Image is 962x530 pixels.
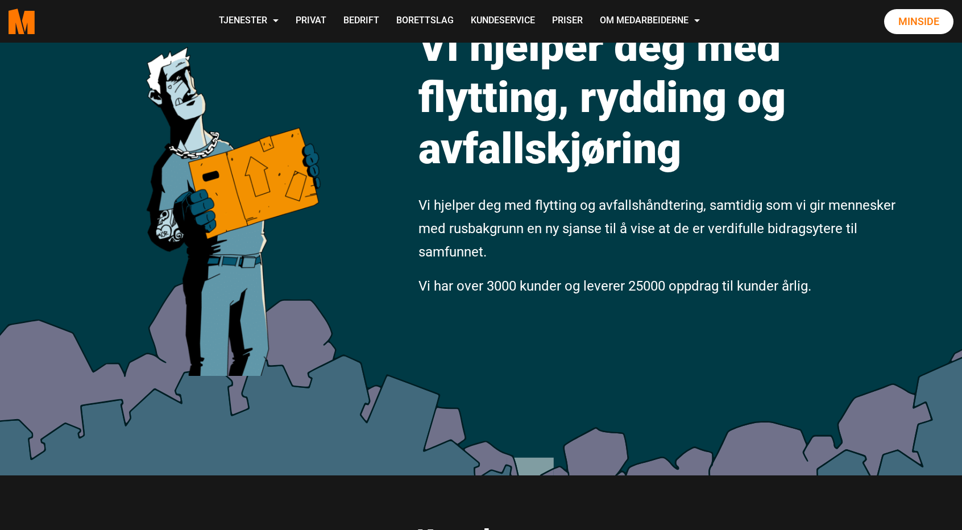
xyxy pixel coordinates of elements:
[884,9,953,34] a: Minside
[544,1,591,42] a: Priser
[388,1,462,42] a: Borettslag
[591,1,708,42] a: Om Medarbeiderne
[418,197,895,260] span: Vi hjelper deg med flytting og avfallshåndtering, samtidig som vi gir mennesker med rusbakgrunn e...
[287,1,335,42] a: Privat
[335,1,388,42] a: Bedrift
[418,278,811,294] span: Vi har over 3000 kunder og leverer 25000 oppdrag til kunder årlig.
[210,1,287,42] a: Tjenester
[462,1,544,42] a: Kundeservice
[418,20,899,174] h1: Vi hjelper deg med flytting, rydding og avfallskjøring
